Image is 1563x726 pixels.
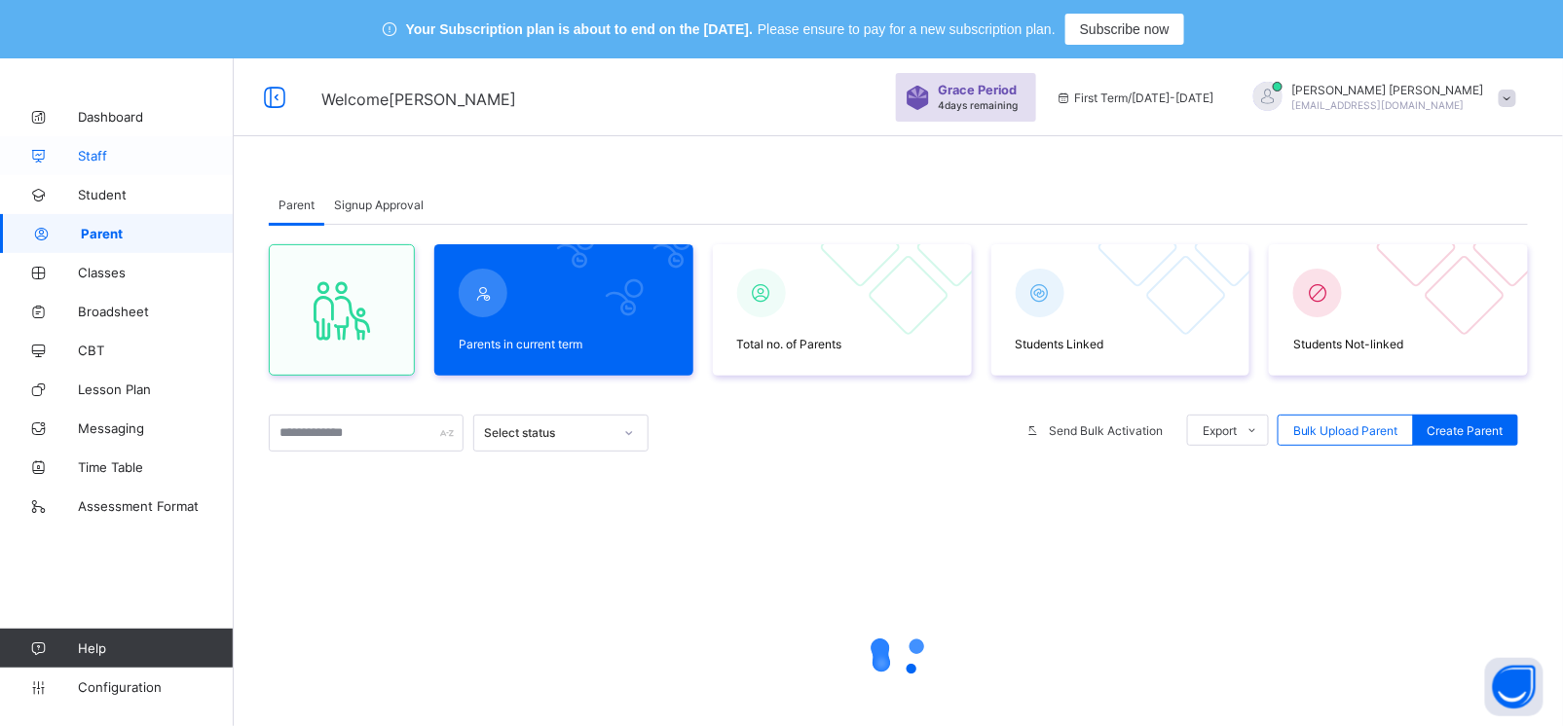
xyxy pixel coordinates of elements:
span: Staff [78,148,234,163]
span: Lesson Plan [78,381,234,397]
span: Time Table [78,459,234,475]
span: Parents in current term [459,337,669,351]
span: Student [78,187,234,202]
span: Your Subscription plan is about to end on the [DATE]. [406,21,753,37]
span: [EMAIL_ADDRESS][DOMAIN_NAME] [1292,99,1465,111]
span: Configuration [78,679,233,695]
span: Messaging [78,420,234,436]
span: Assessment Format [78,498,234,514]
span: 4 days remaining [938,99,1018,111]
div: BENJAMINJEREMIAH [1234,82,1526,114]
span: Students Not-linked [1293,337,1504,351]
span: Welcome [PERSON_NAME] [321,90,516,109]
span: Students Linked [1016,337,1226,351]
img: sticker-purple.71386a28dfed39d6af7621340158ba97.svg [906,86,930,110]
span: [PERSON_NAME] [PERSON_NAME] [1292,83,1484,97]
span: session/term information [1056,91,1214,105]
span: Grace Period [938,83,1017,97]
span: Subscribe now [1080,21,1170,37]
span: Broadsheet [78,304,234,319]
span: Total no. of Parents [737,337,948,351]
span: Bulk Upload Parent [1293,423,1398,438]
span: Parent [279,198,315,212]
span: Create Parent [1428,423,1504,438]
span: Parent [81,226,234,241]
button: Open asap [1485,658,1544,716]
span: Dashboard [78,109,234,125]
span: Signup Approval [334,198,424,212]
span: Send Bulk Activation [1049,423,1163,438]
div: Select status [484,426,613,441]
span: Export [1203,423,1237,438]
span: CBT [78,343,234,358]
span: Classes [78,265,234,280]
span: Help [78,640,233,656]
span: Please ensure to pay for a new subscription plan. [758,21,1056,37]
